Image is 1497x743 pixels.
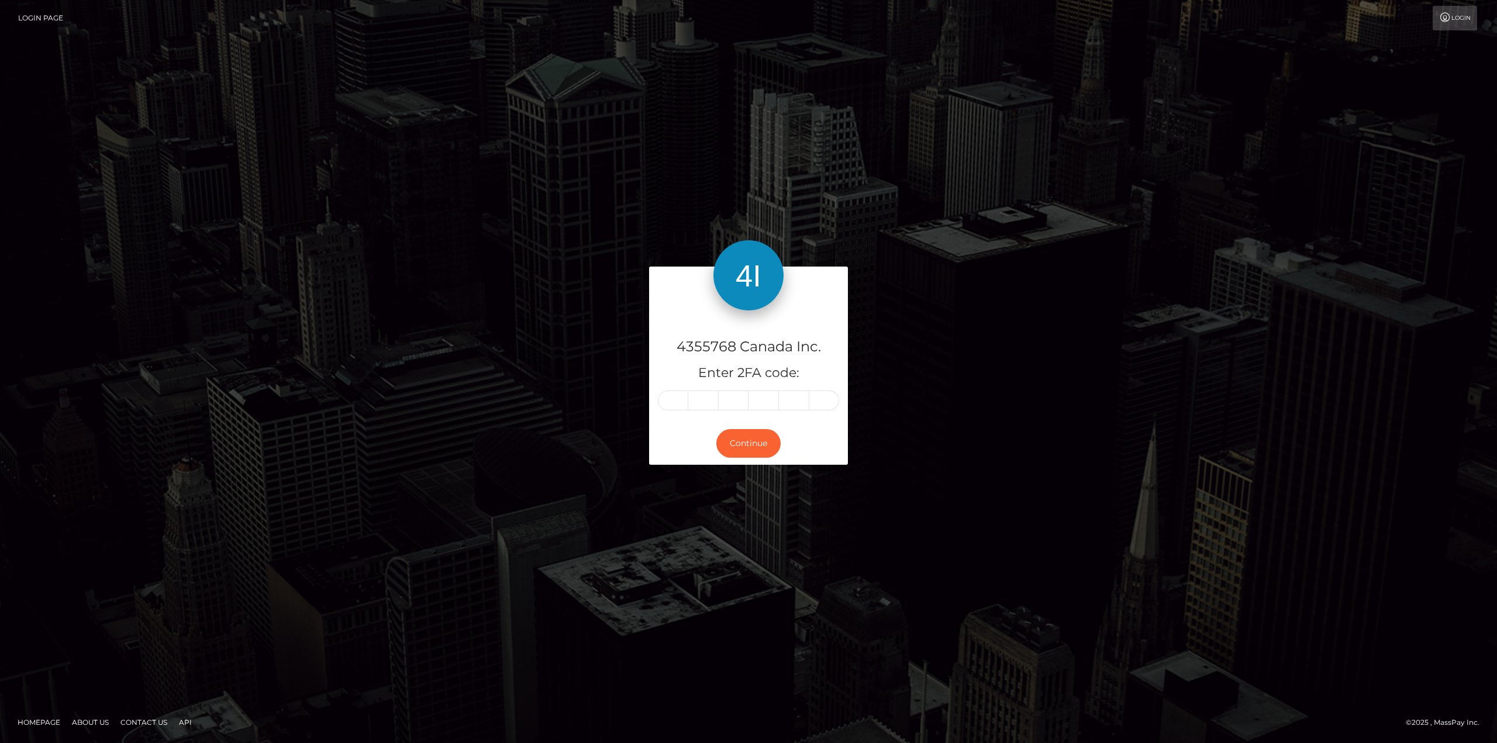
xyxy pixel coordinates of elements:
img: 4355768 Canada Inc. [713,240,784,310]
a: Contact Us [116,713,172,731]
a: Login Page [18,6,63,30]
a: Homepage [13,713,65,731]
div: © 2025 , MassPay Inc. [1406,716,1488,729]
button: Continue [716,429,781,458]
h4: 4355768 Canada Inc. [658,337,839,357]
a: API [174,713,196,731]
a: About Us [67,713,113,731]
a: Login [1433,6,1477,30]
h5: Enter 2FA code: [658,364,839,382]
